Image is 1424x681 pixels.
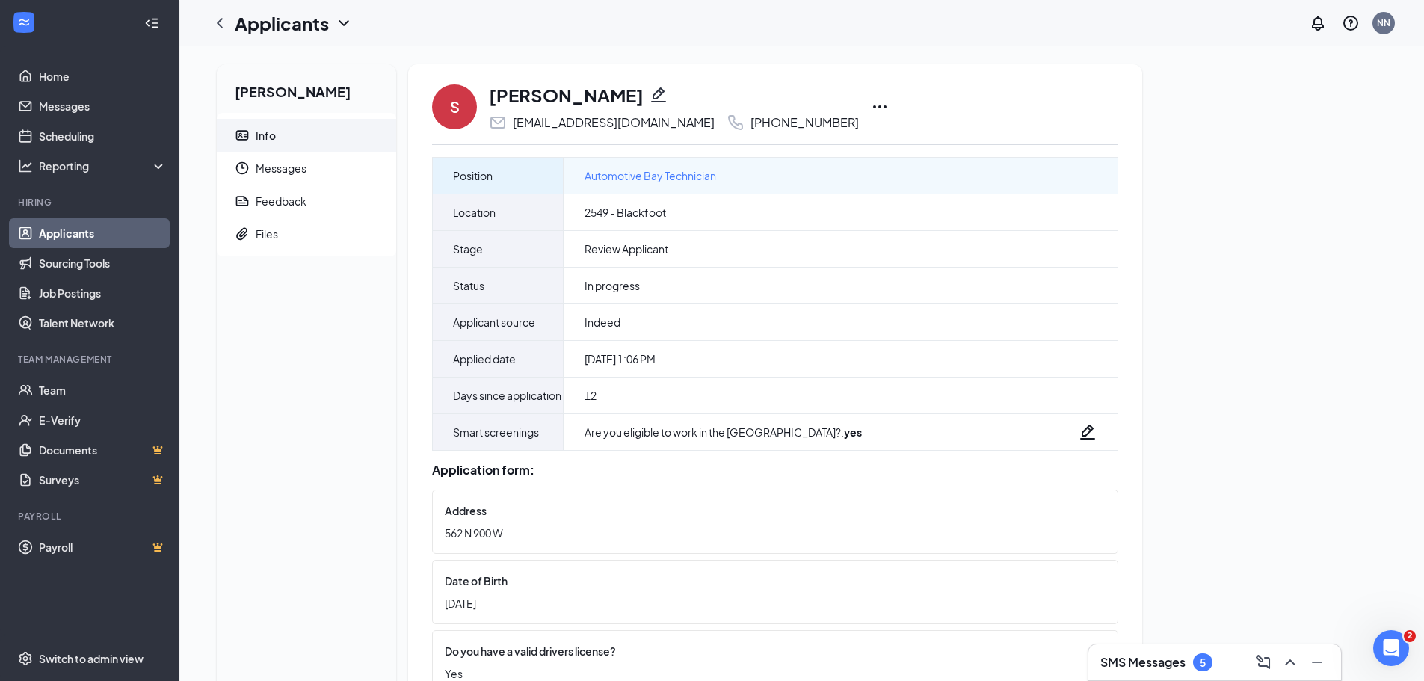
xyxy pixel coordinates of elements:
span: Location [453,203,496,221]
div: Feedback [256,194,306,209]
div: [PHONE_NUMBER] [750,115,859,130]
iframe: Intercom live chat [1373,630,1409,666]
a: PayrollCrown [39,532,167,562]
a: ClockMessages [217,152,396,185]
div: Info [256,128,276,143]
a: DocumentsCrown [39,435,167,465]
svg: Pencil [1079,423,1097,441]
strong: yes [844,425,862,439]
h3: SMS Messages [1100,654,1186,671]
svg: Collapse [144,16,159,31]
svg: Notifications [1309,14,1327,32]
span: Date of Birth [445,573,508,589]
svg: Phone [727,114,745,132]
a: Team [39,375,167,405]
button: ChevronUp [1278,650,1302,674]
span: Indeed [585,315,620,330]
span: Days since application [453,386,561,404]
span: Applied date [453,350,516,368]
svg: Settings [18,651,33,666]
span: Position [453,167,493,185]
a: SurveysCrown [39,465,167,495]
svg: Analysis [18,158,33,173]
button: ComposeMessage [1251,650,1275,674]
a: Job Postings [39,278,167,308]
span: Address [445,502,487,519]
span: Messages [256,152,384,185]
span: 562 N 900 W [445,525,1091,541]
div: Switch to admin view [39,651,144,666]
svg: ChevronUp [1281,653,1299,671]
div: Application form: [432,463,1118,478]
svg: ContactCard [235,128,250,143]
svg: Pencil [650,86,668,104]
a: E-Verify [39,405,167,435]
span: Status [453,277,484,295]
a: ContactCardInfo [217,119,396,152]
svg: Report [235,194,250,209]
span: Smart screenings [453,423,539,441]
span: Do you have a valid drivers license? [445,643,616,659]
span: [DATE] [445,595,1091,611]
a: Applicants [39,218,167,248]
h2: [PERSON_NAME] [217,64,396,113]
div: NN [1377,16,1390,29]
svg: Ellipses [871,98,889,116]
div: Hiring [18,196,164,209]
svg: ComposeMessage [1254,653,1272,671]
a: PaperclipFiles [217,218,396,250]
div: [EMAIL_ADDRESS][DOMAIN_NAME] [513,115,715,130]
a: Home [39,61,167,91]
h1: Applicants [235,10,329,36]
svg: Paperclip [235,227,250,241]
button: Minimize [1305,650,1329,674]
span: Stage [453,240,483,258]
a: Sourcing Tools [39,248,167,278]
svg: Email [489,114,507,132]
div: Are you eligible to work in the [GEOGRAPHIC_DATA]? : [585,425,862,440]
a: Messages [39,91,167,121]
svg: Clock [235,161,250,176]
div: Reporting [39,158,167,173]
svg: ChevronDown [335,14,353,32]
svg: Minimize [1308,653,1326,671]
svg: WorkstreamLogo [16,15,31,30]
a: Talent Network [39,308,167,338]
svg: ChevronLeft [211,14,229,32]
span: Applicant source [453,313,535,331]
svg: QuestionInfo [1342,14,1360,32]
span: 12 [585,388,597,403]
div: 5 [1200,656,1206,669]
a: Automotive Bay Technician [585,167,716,184]
span: Review Applicant [585,241,668,256]
div: S [450,96,460,117]
span: In progress [585,278,640,293]
a: Scheduling [39,121,167,151]
span: 2 [1404,630,1416,642]
div: Payroll [18,510,164,523]
span: 2549 - Blackfoot [585,205,666,220]
h1: [PERSON_NAME] [489,82,644,108]
div: Files [256,227,278,241]
div: Team Management [18,353,164,366]
span: [DATE] 1:06 PM [585,351,656,366]
a: ReportFeedback [217,185,396,218]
